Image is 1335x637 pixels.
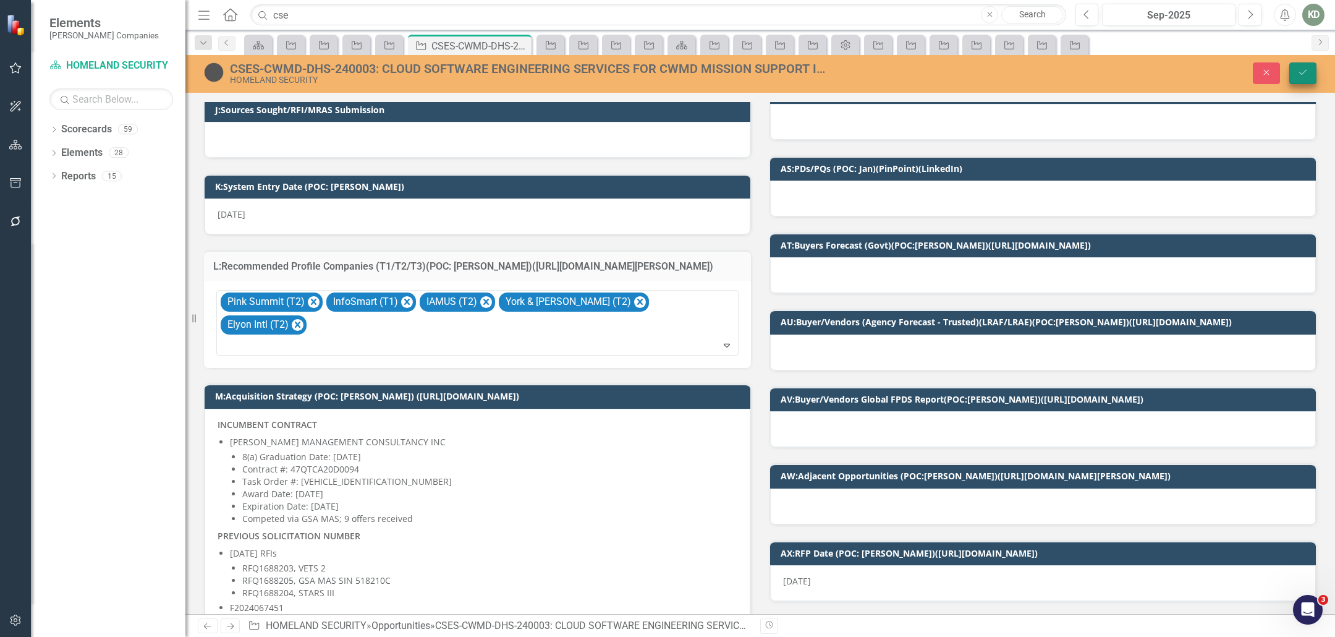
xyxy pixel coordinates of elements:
[49,30,159,40] small: [PERSON_NAME] Companies
[435,620,1007,631] div: CSES-CWMD-DHS-240003: CLOUD SOFTWARE ENGINEERING SERVICES FOR CWMD MISSION SUPPORT IT ENVIRONMENT...
[1102,4,1235,26] button: Sep-2025
[1001,6,1063,24] a: Search
[242,513,737,525] p: Competed via GSA MAS; 9 offers received
[230,62,831,75] div: CSES-CWMD-DHS-240003: CLOUD SOFTWARE ENGINEERING SERVICES FOR CWMD MISSION SUPPORT IT ENVIRONMENT...
[783,575,811,587] span: [DATE]
[61,146,103,160] a: Elements
[480,296,492,308] div: Remove IAMUS (T2)
[423,293,479,311] div: IAMUS (T2)
[215,182,744,191] h3: K:System Entry Date (POC: [PERSON_NAME])
[1318,595,1328,605] span: 3
[329,293,400,311] div: InfoSmart (T1)
[266,620,367,631] a: HOMELAND SECURITY
[502,293,633,311] div: York & [PERSON_NAME] (T2)
[230,602,737,614] p: F2024067451
[242,476,737,488] p: Task Order #: [VEHICLE_IDENTIFICATION_NUMBER]
[781,471,1310,481] h3: AW:Adjacent Opportunities (POC:[PERSON_NAME])([URL][DOMAIN_NAME][PERSON_NAME])
[242,488,737,500] p: Award Date: [DATE]
[215,105,744,114] h3: J:Sources Sought/RFI/MRAS Submission
[20,20,30,30] img: logo_orange.svg
[224,293,307,311] div: Pink Summit (T2)
[61,122,112,137] a: Scorecards
[242,463,737,476] p: Contract #: 47QTCA20D0094
[371,620,430,631] a: Opportunities
[49,59,173,73] a: HOMELAND SECURITY
[204,62,224,82] img: Tracked
[218,530,360,542] strong: PREVIOUS SOLICITATION NUMBER
[218,208,245,220] span: [DATE]
[242,575,737,587] p: RFQ1688205, GSA MAS SIN 518210C
[781,317,1310,327] h3: AU:Buyer/Vendors (Agency Forecast - Trusted)(LRAF/LRAE)(POC:[PERSON_NAME])([URL][DOMAIN_NAME])
[109,148,129,158] div: 28
[49,15,159,30] span: Elements
[431,38,528,54] div: CSES-CWMD-DHS-240003: CLOUD SOFTWARE ENGINEERING SERVICES FOR CWMD MISSION SUPPORT IT ENVIRONMENT...
[102,171,122,181] div: 15
[47,73,111,81] div: Domain Overview
[33,72,43,82] img: tab_domain_overview_orange.svg
[213,261,742,272] h3: L:Recommended Profile Companies (T1/T2/T3)(POC: [PERSON_NAME])([URL][DOMAIN_NAME][PERSON_NAME])
[35,20,61,30] div: v 4.0.25
[49,88,173,110] input: Search Below...
[32,32,136,42] div: Domain: [DOMAIN_NAME]
[224,316,290,334] div: Elyon Intl (T2)
[781,549,1310,558] h3: AX:RFP Date (POC: [PERSON_NAME])([URL][DOMAIN_NAME])
[401,296,413,308] div: Remove InfoSmart (T1)
[308,296,320,308] div: Remove Pink Summit (T2)
[781,241,1310,250] h3: AT:Buyers Forecast (Govt)(POC:[PERSON_NAME])([URL][DOMAIN_NAME])
[242,587,737,599] p: RFQ1688204, STARS III
[137,73,208,81] div: Keywords by Traffic
[118,124,138,135] div: 59
[20,32,30,42] img: website_grey.svg
[248,619,751,633] div: » »
[292,319,303,331] div: Remove Elyon Intl (T2)
[61,169,96,184] a: Reports
[230,75,831,85] div: HOMELAND SECURITY
[242,562,737,575] p: RFQ1688203, VETS 2
[242,451,737,463] p: 8(a) Graduation Date: [DATE]
[250,4,1066,26] input: Search ClearPoint...
[781,395,1310,404] h3: AV:Buyer/Vendors Global FPDS Report(POC:[PERSON_NAME])([URL][DOMAIN_NAME])
[781,164,1310,173] h3: AS:PDs/PQs (POC: Jan)(PinPoint)(LinkedIn)
[123,72,133,82] img: tab_keywords_by_traffic_grey.svg
[6,14,28,36] img: ClearPoint Strategy
[230,436,737,448] p: [PERSON_NAME] MANAGEMENT CONSULTANCY INC
[1293,595,1323,625] iframe: Intercom live chat
[230,614,737,626] p: F2025070568
[230,547,737,560] p: [DATE] RFIs
[634,296,646,308] div: Remove York & Whiting (T2)
[215,391,744,401] h3: M:Acquisition Strategy (POC: [PERSON_NAME]) ([URL][DOMAIN_NAME])
[1106,8,1231,23] div: Sep-2025
[1302,4,1324,26] button: KD
[218,419,317,430] strong: INCUMBENT CONTRACT
[242,500,737,513] p: Expiration Date: [DATE]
